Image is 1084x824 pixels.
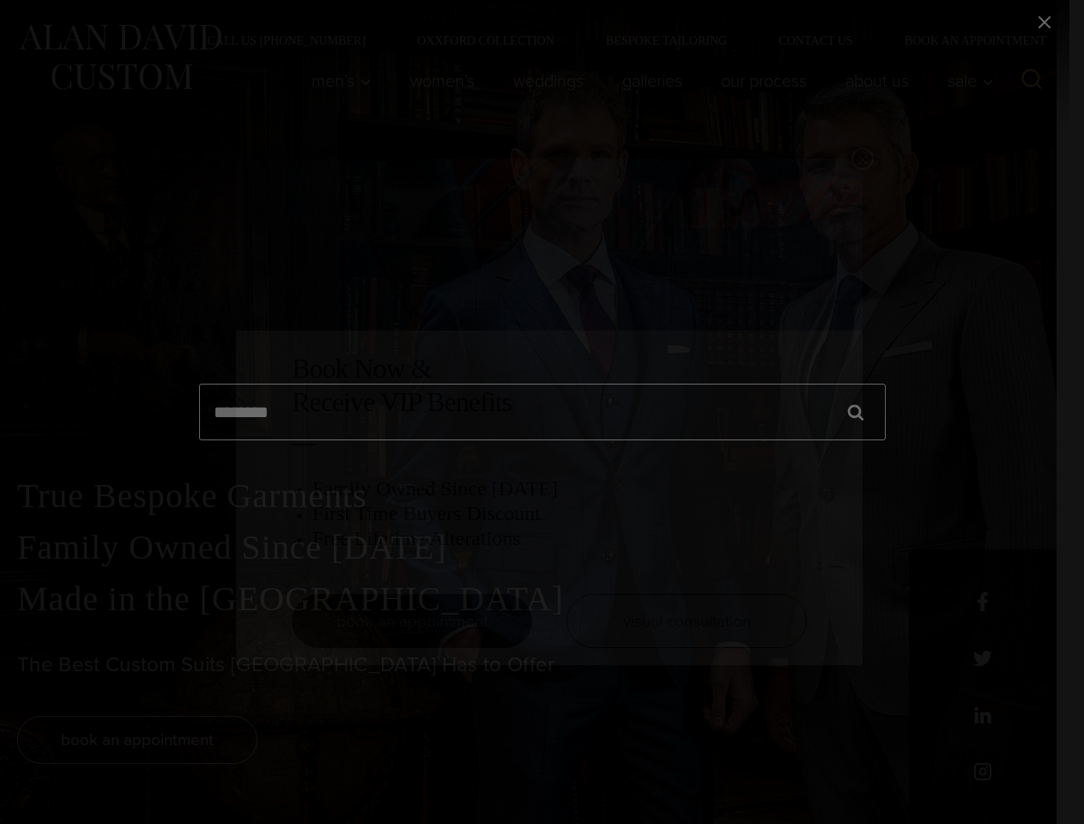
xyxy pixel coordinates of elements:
[312,476,807,501] h3: Family Owned Since [DATE]
[292,594,532,648] a: book an appointment
[292,352,807,418] h2: Book Now & Receive VIP Benefits
[312,526,807,551] h3: Free Lifetime Alterations
[851,148,874,170] button: Close
[566,594,807,648] a: visual consultation
[312,501,807,526] h3: First Time Buyers Discount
